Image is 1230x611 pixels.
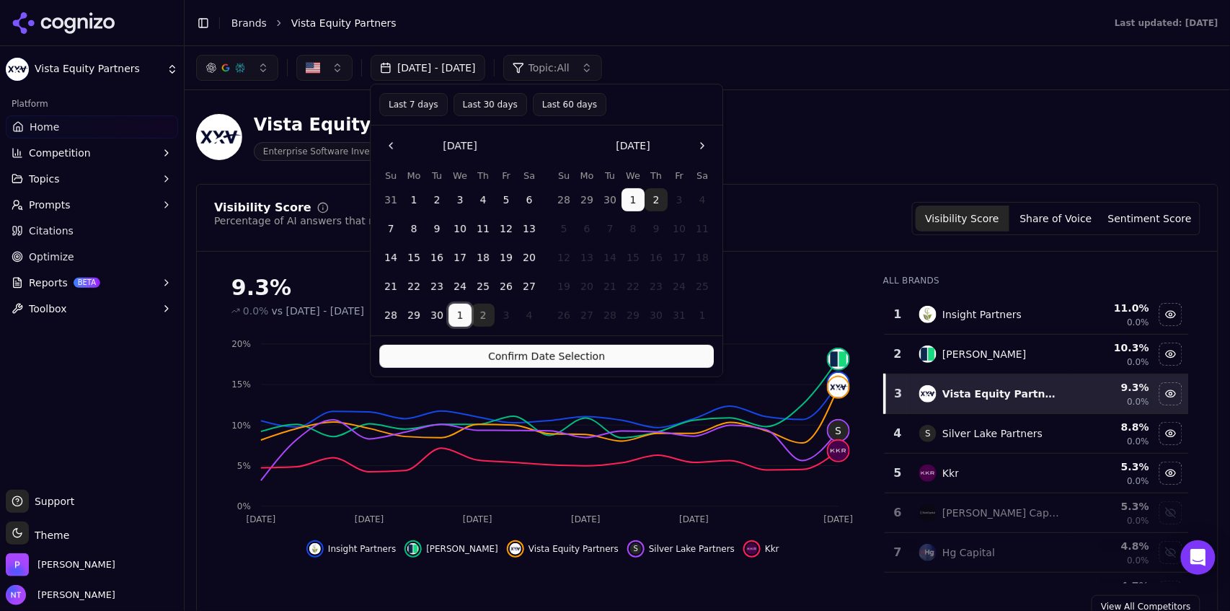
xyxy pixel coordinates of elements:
span: 0.0% [243,304,269,318]
button: Sunday, September 7th, 2025 [379,217,402,240]
div: Last updated: [DATE] [1115,17,1218,29]
th: Monday [575,169,598,183]
button: Monday, September 29th, 2025 [402,304,425,327]
span: vs [DATE] - [DATE] [272,304,365,318]
span: Vista Equity Partners [35,63,161,76]
img: insight partners [309,543,321,555]
div: 4.7 % [1071,579,1149,593]
img: thoma bravo [828,349,849,369]
button: Wednesday, October 1st, 2025, selected [621,188,645,211]
span: S [828,421,849,441]
div: 2 [890,346,905,363]
div: 1 [890,306,905,323]
button: Hide vista equity partners data [507,540,619,558]
a: Optimize [6,245,178,268]
div: 5.3 % [1071,460,1149,474]
button: Sunday, September 28th, 2025 [379,304,402,327]
img: kkr [746,543,758,555]
table: October 2025 [552,169,714,327]
button: Hide thoma bravo data [1159,343,1182,366]
img: Nate Tower [6,585,26,605]
span: BETA [74,278,100,288]
span: Kkr [765,543,779,555]
button: Open organization switcher [6,553,115,576]
span: 0.0% [1128,356,1150,368]
button: Topics [6,167,178,190]
button: Hide insight partners data [306,540,396,558]
button: Monday, September 15th, 2025 [402,246,425,269]
tspan: [DATE] [463,515,492,525]
button: Share of Voice [1009,206,1103,232]
th: Saturday [518,169,541,183]
button: Tuesday, September 23rd, 2025 [425,275,448,298]
button: Today, Thursday, October 2nd, 2025 [645,188,668,211]
button: Saturday, September 27th, 2025 [518,275,541,298]
img: insight partners [828,373,849,393]
div: Hg Capital [942,545,995,560]
img: Vista Equity Partners [6,58,29,81]
button: Hide insight partners data [1159,303,1182,326]
button: Hide vista equity partners data [1159,382,1182,405]
tspan: 15% [231,380,251,390]
tspan: [DATE] [355,515,384,525]
img: Perrill [6,553,29,576]
tspan: [DATE] [571,515,601,525]
th: Wednesday [621,169,645,183]
button: Hide silver lake partners data [627,540,735,558]
table: September 2025 [379,169,541,327]
button: Visibility Score [916,206,1009,232]
span: Silver Lake Partners [649,543,735,555]
div: 4 [890,425,905,442]
button: Wednesday, September 10th, 2025 [448,217,472,240]
button: Show bain capital tech opportunities data [1159,501,1182,524]
div: Percentage of AI answers that mention your brand [214,214,469,228]
th: Sunday [552,169,575,183]
button: Saturday, September 6th, 2025 [518,188,541,211]
th: Wednesday [448,169,472,183]
div: 5 [890,465,905,482]
span: Optimize [29,250,74,264]
button: Thursday, September 11th, 2025 [472,217,495,240]
button: Friday, September 19th, 2025 [495,246,518,269]
button: Thursday, September 25th, 2025 [472,275,495,298]
span: Theme [29,529,69,541]
tr: 2thoma bravo[PERSON_NAME]10.3%0.0%Hide thoma bravo data [885,335,1189,374]
tspan: [DATE] [679,515,709,525]
img: vista equity partners [510,543,521,555]
button: Sunday, September 21st, 2025 [379,275,402,298]
th: Thursday [645,169,668,183]
div: 5.3 % [1071,499,1149,514]
div: Vista Equity Partners [942,387,1059,401]
div: 9.3% [231,275,854,301]
nav: breadcrumb [231,16,1086,30]
tspan: 10% [231,421,251,431]
tspan: 0% [237,501,251,511]
button: Hide silver lake partners data [1159,422,1182,445]
button: Toolbox [6,297,178,320]
button: Hide kkr data [743,540,779,558]
button: Today, Thursday, October 2nd, 2025 [472,304,495,327]
button: Hide kkr data [1159,462,1182,485]
span: Reports [29,276,68,290]
span: S [919,425,937,442]
tr: 1insight partnersInsight Partners11.0%0.0%Hide insight partners data [885,295,1189,335]
img: vista equity partners [919,385,937,403]
button: Sentiment Score [1103,206,1197,232]
span: [PERSON_NAME] [426,543,498,555]
button: Sunday, September 28th, 2025 [552,188,575,211]
button: Go to the Next Month [691,134,714,157]
div: 7 [890,544,905,561]
div: 3 [892,385,905,403]
tspan: [DATE] [824,515,854,525]
tr: 4SSilver Lake Partners8.8%0.0%Hide silver lake partners data [885,414,1189,454]
a: Brands [231,17,267,29]
img: bain capital tech opportunities [919,504,937,522]
span: Citations [29,224,74,238]
span: 0.0% [1128,515,1150,527]
span: 0.0% [1128,317,1150,328]
button: Show warburg pincus data [1159,581,1182,604]
img: vista equity partners [828,377,849,397]
tr: 5kkrKkr5.3%0.0%Hide kkr data [885,454,1189,493]
button: Last 7 days [379,93,448,116]
div: 6 [890,504,905,522]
